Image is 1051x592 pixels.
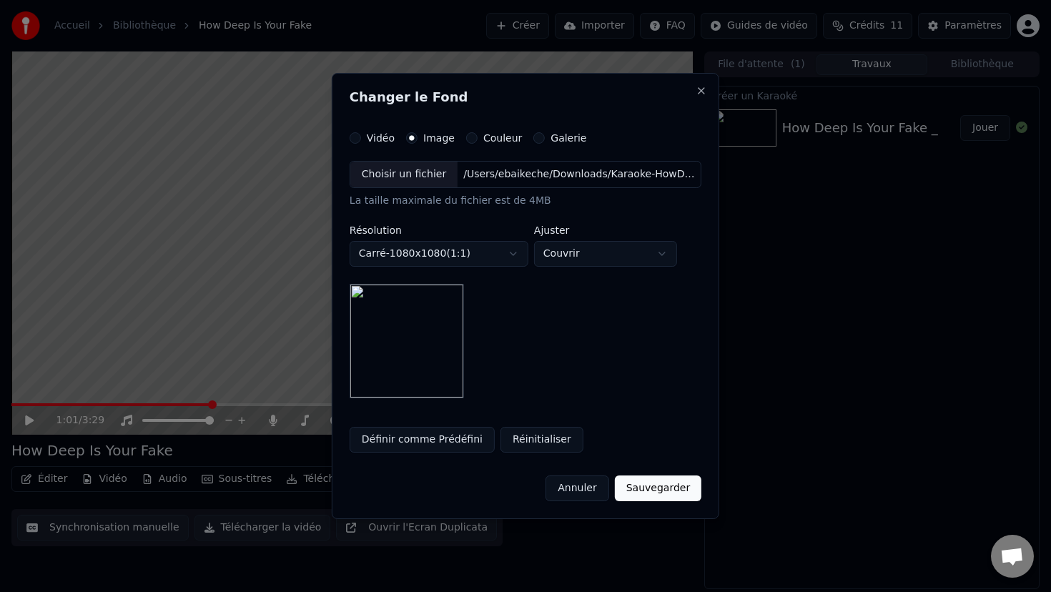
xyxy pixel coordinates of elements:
h2: Changer le Fond [350,91,701,104]
label: Ajuster [534,225,677,235]
div: Choisir un fichier [350,162,458,187]
label: Image [423,133,455,143]
button: Annuler [546,475,608,501]
button: Définir comme Prédéfini [350,427,495,453]
label: Couleur [483,133,522,143]
button: Sauvegarder [615,475,701,501]
label: Galerie [551,133,586,143]
button: Réinitialiser [500,427,583,453]
div: La taille maximale du fichier est de 4MB [350,194,701,208]
label: Vidéo [367,133,395,143]
div: /Users/ebaikeche/Downloads/Karaoke-HowDeep.png [458,167,701,182]
label: Résolution [350,225,528,235]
